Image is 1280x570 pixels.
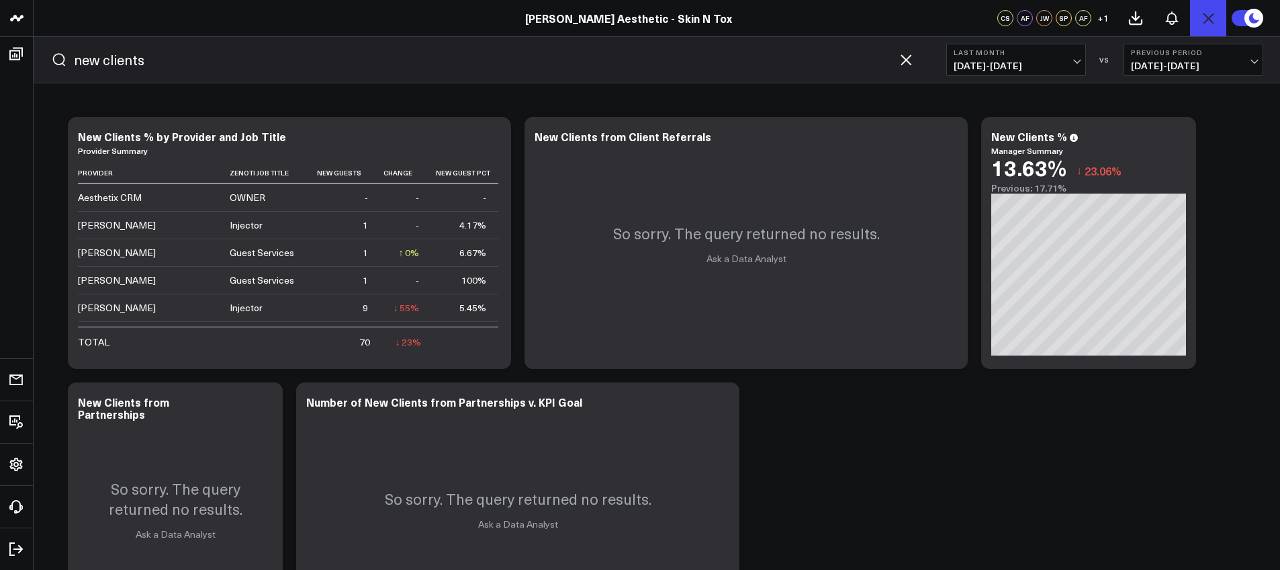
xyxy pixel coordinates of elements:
[78,274,156,287] div: [PERSON_NAME]
[363,274,368,287] div: 1
[81,479,269,519] p: So sorry. The query returned no results.
[991,155,1066,179] div: 13.63%
[395,335,421,349] div: ↓ 23%
[230,191,265,204] div: OWNER
[416,274,419,287] div: -
[954,60,1079,71] span: [DATE] - [DATE]
[416,218,419,232] div: -
[459,246,486,259] div: 6.67%
[461,274,486,287] div: 100%
[1036,10,1052,26] div: JW
[525,11,732,26] a: [PERSON_NAME] Aesthetic - Skin N Tox
[230,301,263,315] div: Injector
[78,191,142,204] div: Aesthetix CRM
[78,218,156,232] div: [PERSON_NAME]
[363,246,368,259] div: 1
[459,301,486,315] div: 5.45%
[78,145,148,156] a: Provider Summary
[991,183,1186,194] div: Previous: 17.71%
[1085,163,1122,178] span: 23.06%
[613,223,880,243] p: So sorry. The query returned no results.
[997,10,1013,26] div: CS
[1056,10,1072,26] div: SP
[363,301,368,315] div: 9
[78,246,156,259] div: [PERSON_NAME]
[78,395,169,421] div: New Clients from Partnerships
[1131,60,1256,71] span: [DATE] - [DATE]
[946,44,1086,76] button: Last Month[DATE]-[DATE]
[78,301,156,315] div: [PERSON_NAME]
[459,218,486,232] div: 4.17%
[991,145,1063,156] a: Manager Summary
[78,129,286,144] div: New Clients % by Provider and Job Title
[416,191,419,204] div: -
[74,50,891,70] input: Search for any metric
[78,162,230,184] th: Provider
[535,129,711,144] div: New Clients from Client Referrals
[230,162,313,184] th: Zenoti Job Title
[230,246,294,259] div: Guest Services
[478,518,558,530] a: Ask a Data Analyst
[991,129,1067,144] div: New Clients %
[230,218,263,232] div: Injector
[483,191,486,204] div: -
[954,48,1079,56] b: Last Month
[431,162,498,184] th: New Guest Pct
[1075,10,1091,26] div: AF
[306,395,582,409] div: Number of New Clients from Partnerships v. KPI Goal
[1124,44,1263,76] button: Previous Period[DATE]-[DATE]
[1017,10,1033,26] div: AF
[385,489,651,509] p: So sorry. The query returned no results.
[393,301,419,315] div: ↓ 55%
[136,528,216,540] a: Ask a Data Analyst
[365,191,368,204] div: -
[1131,48,1256,56] b: Previous Period
[359,335,370,349] div: 70
[398,246,419,259] div: ↑ 0%
[380,162,431,184] th: Change
[706,252,786,265] a: Ask a Data Analyst
[1077,162,1082,179] span: ↓
[1093,56,1117,64] div: VS
[363,218,368,232] div: 1
[230,274,294,287] div: Guest Services
[313,162,381,184] th: New Guests
[1095,10,1111,26] button: +1
[1097,13,1109,23] span: + 1
[78,335,109,349] div: TOTAL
